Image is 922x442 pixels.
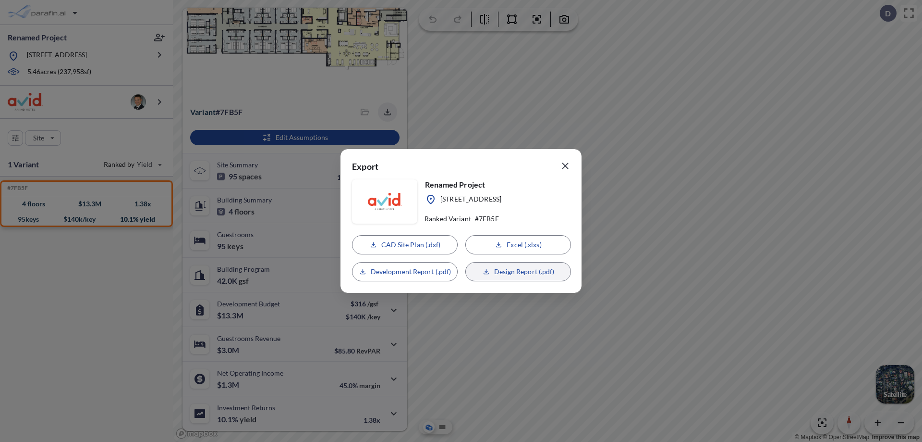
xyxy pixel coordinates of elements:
[352,262,458,281] button: Development Report (.pdf)
[371,267,451,277] p: Development Report (.pdf)
[465,235,571,254] button: Excel (.xlxs)
[381,240,441,250] p: CAD Site Plan (.dxf)
[465,262,571,281] button: Design Report (.pdf)
[368,193,402,210] img: floorplanBranLogoPlug
[494,267,555,277] p: Design Report (.pdf)
[475,215,499,223] p: # 7FB5F
[440,194,501,205] p: [STREET_ADDRESS]
[425,215,471,223] p: Ranked Variant
[352,161,378,176] p: Export
[507,240,541,250] p: Excel (.xlxs)
[352,235,458,254] button: CAD Site Plan (.dxf)
[425,179,501,190] p: Renamed Project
